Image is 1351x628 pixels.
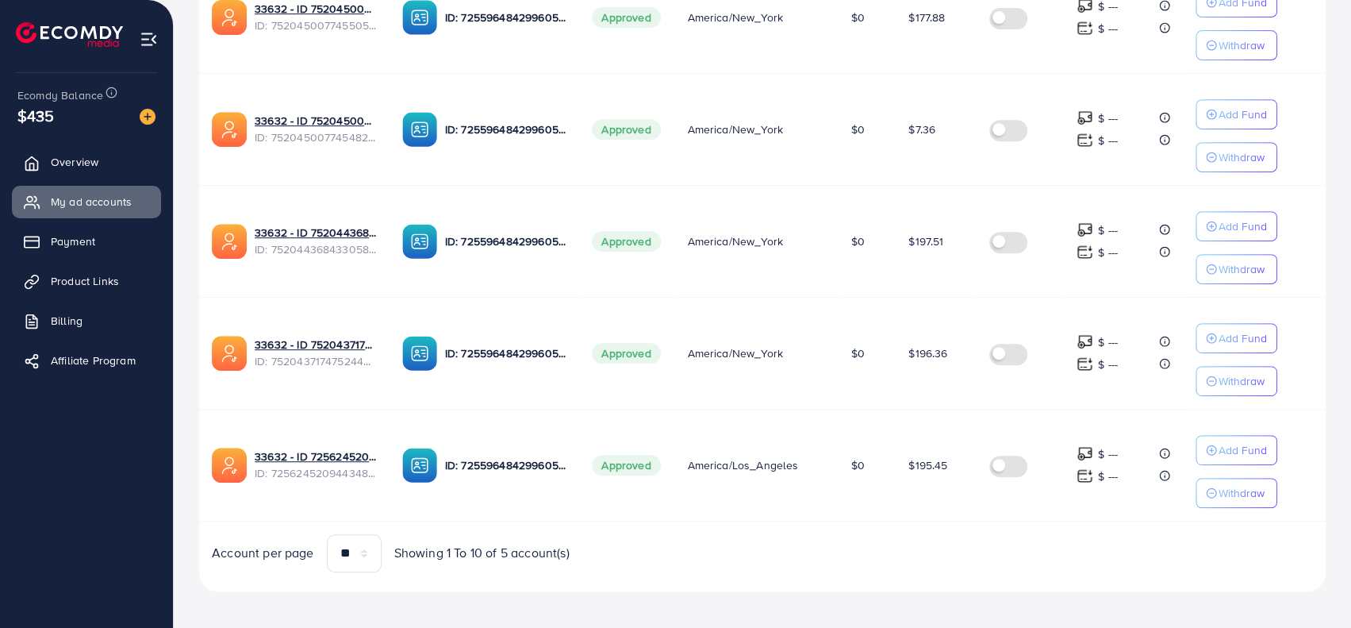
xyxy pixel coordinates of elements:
p: Add Fund [1219,329,1267,348]
a: Overview [12,146,161,178]
span: My ad accounts [51,194,132,210]
img: top-up amount [1077,110,1093,126]
span: Account per page [212,544,314,562]
img: ic-ba-acc.ded83a64.svg [402,112,437,147]
button: Add Fund [1196,435,1277,465]
a: Billing [12,305,161,337]
span: $0 [851,121,865,137]
a: Product Links [12,265,161,297]
span: $435 [17,104,55,127]
p: Withdraw [1219,148,1265,167]
span: Affiliate Program [51,353,136,368]
span: $177.88 [908,10,945,25]
img: ic-ba-acc.ded83a64.svg [402,448,437,483]
a: 33632 - ID 7520450077454827538 [255,113,377,129]
a: 33632 - ID 7520450077455056914 [255,1,377,17]
span: ID: 7256245209443483650 [255,465,377,481]
span: ID: 7520443684330586119 [255,241,377,257]
img: ic-ba-acc.ded83a64.svg [402,336,437,371]
img: top-up amount [1077,132,1093,148]
span: $196.36 [908,345,947,361]
span: Approved [592,7,660,28]
button: Withdraw [1196,478,1277,508]
p: $ --- [1098,19,1118,38]
button: Add Fund [1196,99,1277,129]
button: Add Fund [1196,323,1277,353]
button: Withdraw [1196,142,1277,172]
img: top-up amount [1077,244,1093,260]
img: ic-ads-acc.e4c84228.svg [212,336,247,371]
p: $ --- [1098,445,1118,464]
p: Withdraw [1219,260,1265,279]
p: ID: 7255964842996056065 [445,8,567,27]
p: $ --- [1098,467,1118,486]
p: $ --- [1098,109,1118,128]
p: ID: 7255964842996056065 [445,232,567,251]
iframe: Chat [1284,557,1339,616]
span: ID: 7520437174752444423 [255,353,377,369]
a: Affiliate Program [12,345,161,376]
p: ID: 7255964842996056065 [445,456,567,475]
div: <span class='underline'>33632 - ID 7520450077454827538</span></br>7520450077454827538 [255,113,377,145]
div: <span class='underline'>33632 - ID 7520450077455056914</span></br>7520450077455056914 [255,1,377,33]
img: ic-ads-acc.e4c84228.svg [212,224,247,259]
span: America/New_York [687,233,783,249]
p: Withdraw [1219,372,1265,391]
span: ID: 7520450077455056914 [255,17,377,33]
img: top-up amount [1077,356,1093,372]
img: image [140,109,155,125]
a: 33632 - ID 7520443684330586119 [255,225,377,241]
a: 33632 - ID 7256245209443483650 [255,449,377,464]
span: Approved [592,119,660,140]
p: Withdraw [1219,36,1265,55]
span: Approved [592,231,660,252]
div: <span class='underline'>33632 - ID 7256245209443483650</span></br>7256245209443483650 [255,449,377,481]
span: Ecomdy Balance [17,87,103,103]
button: Withdraw [1196,254,1277,284]
img: top-up amount [1077,445,1093,462]
img: top-up amount [1077,468,1093,484]
span: ID: 7520450077454827538 [255,129,377,145]
span: $0 [851,345,865,361]
span: Billing [51,313,83,329]
img: ic-ads-acc.e4c84228.svg [212,112,247,147]
p: $ --- [1098,221,1118,240]
img: ic-ads-acc.e4c84228.svg [212,448,247,483]
p: ID: 7255964842996056065 [445,120,567,139]
p: $ --- [1098,243,1118,262]
img: menu [140,30,158,48]
span: America/New_York [687,121,783,137]
p: $ --- [1098,355,1118,374]
img: logo [16,22,123,47]
p: ID: 7255964842996056065 [445,344,567,363]
img: top-up amount [1077,222,1093,238]
img: top-up amount [1077,333,1093,350]
img: ic-ba-acc.ded83a64.svg [402,224,437,259]
p: Add Fund [1219,441,1267,460]
span: $0 [851,457,865,473]
button: Withdraw [1196,30,1277,60]
a: 33632 - ID 7520437174752444423 [255,337,377,353]
span: $7.36 [908,121,935,137]
span: $197.51 [908,233,943,249]
span: Showing 1 To 10 of 5 account(s) [394,544,570,562]
div: <span class='underline'>33632 - ID 7520443684330586119</span></br>7520443684330586119 [255,225,377,257]
span: Payment [51,233,95,249]
p: Add Fund [1219,105,1267,124]
div: <span class='underline'>33632 - ID 7520437174752444423</span></br>7520437174752444423 [255,337,377,369]
span: Overview [51,154,98,170]
a: My ad accounts [12,186,161,218]
p: $ --- [1098,131,1118,150]
span: America/Los_Angeles [687,457,798,473]
span: Approved [592,343,660,364]
img: top-up amount [1077,20,1093,37]
span: America/New_York [687,10,783,25]
span: $0 [851,233,865,249]
button: Withdraw [1196,366,1277,396]
p: $ --- [1098,333,1118,352]
p: Withdraw [1219,484,1265,503]
button: Add Fund [1196,211,1277,241]
span: Approved [592,455,660,476]
a: Payment [12,225,161,257]
span: $195.45 [908,457,947,473]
